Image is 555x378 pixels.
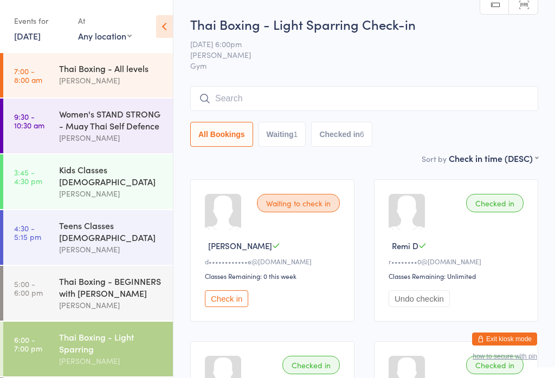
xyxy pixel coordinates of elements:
button: how to secure with pin [473,353,537,360]
a: 4:30 -5:15 pmTeens Classes [DEMOGRAPHIC_DATA][PERSON_NAME] [3,210,173,265]
div: Thai Boxing - All levels [59,62,164,74]
span: [PERSON_NAME] [190,49,521,60]
div: Kids Classes [DEMOGRAPHIC_DATA] [59,164,164,187]
div: Teens Classes [DEMOGRAPHIC_DATA] [59,219,164,243]
div: Classes Remaining: Unlimited [389,271,527,281]
time: 4:30 - 5:15 pm [14,224,41,241]
div: [PERSON_NAME] [59,299,164,311]
time: 5:00 - 6:00 pm [14,279,43,297]
button: Check in [205,290,248,307]
div: [PERSON_NAME] [59,355,164,367]
a: 5:00 -6:00 pmThai Boxing - BEGINNERS with [PERSON_NAME][PERSON_NAME] [3,266,173,321]
time: 9:30 - 10:30 am [14,112,44,129]
a: 3:45 -4:30 pmKids Classes [DEMOGRAPHIC_DATA][PERSON_NAME] [3,154,173,209]
button: Waiting1 [259,122,306,147]
button: All Bookings [190,122,253,147]
div: Checked in [466,194,524,212]
div: d••••••••••••e@[DOMAIN_NAME] [205,257,343,266]
time: 6:00 - 7:00 pm [14,335,42,353]
span: Gym [190,60,538,71]
div: 1 [294,130,298,139]
div: Checked in [466,356,524,374]
a: 7:00 -8:00 amThai Boxing - All levels[PERSON_NAME] [3,53,173,97]
div: [PERSON_NAME] [59,243,164,256]
div: Waiting to check in [257,194,340,212]
div: Any location [78,30,132,42]
div: Classes Remaining: 0 this week [205,271,343,281]
div: Women's STAND STRONG - Muay Thai Self Defence [59,108,164,132]
div: [PERSON_NAME] [59,132,164,144]
div: [PERSON_NAME] [59,74,164,87]
div: Events for [14,12,67,30]
div: [PERSON_NAME] [59,187,164,200]
span: Remi D [392,240,418,251]
button: Undo checkin [389,290,450,307]
div: Check in time (DESC) [449,152,538,164]
div: At [78,12,132,30]
time: 7:00 - 8:00 am [14,67,42,84]
input: Search [190,86,538,111]
span: [PERSON_NAME] [208,240,272,251]
label: Sort by [422,153,447,164]
div: Thai Boxing - BEGINNERS with [PERSON_NAME] [59,275,164,299]
button: Exit kiosk mode [472,333,537,346]
a: 6:00 -7:00 pmThai Boxing - Light Sparring[PERSON_NAME] [3,322,173,376]
button: Checked in6 [311,122,372,147]
div: r••••••••0@[DOMAIN_NAME] [389,257,527,266]
time: 3:45 - 4:30 pm [14,168,42,185]
a: [DATE] [14,30,41,42]
a: 9:30 -10:30 amWomen's STAND STRONG - Muay Thai Self Defence[PERSON_NAME] [3,99,173,153]
span: [DATE] 6:00pm [190,38,521,49]
div: 6 [360,130,364,139]
h2: Thai Boxing - Light Sparring Check-in [190,15,538,33]
div: Checked in [282,356,340,374]
div: Thai Boxing - Light Sparring [59,331,164,355]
